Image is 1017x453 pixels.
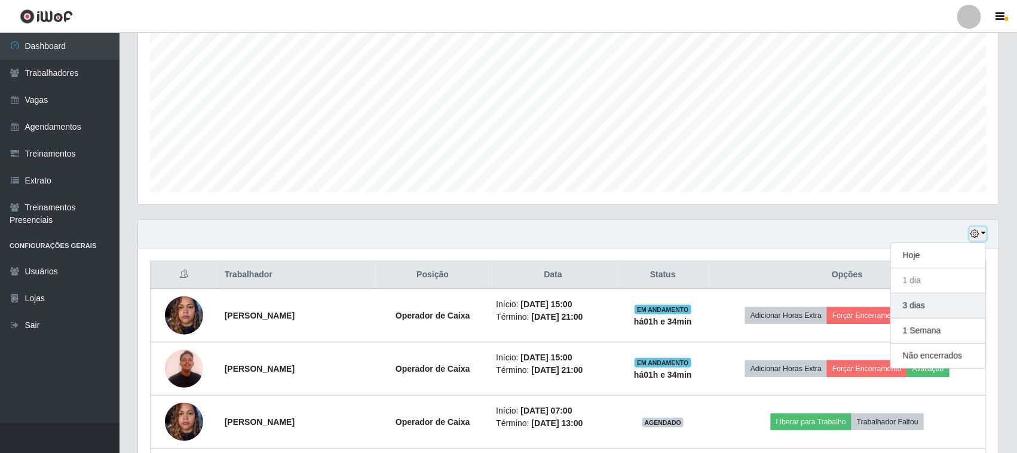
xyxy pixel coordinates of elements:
strong: há 01 h e 34 min [634,317,692,326]
th: Data [489,261,617,289]
img: CoreUI Logo [20,9,73,24]
button: Avaliação [907,360,949,377]
button: Hoje [891,243,985,268]
li: Início: [496,351,610,364]
span: AGENDADO [642,418,684,427]
th: Posição [376,261,489,289]
button: 1 dia [891,268,985,293]
th: Trabalhador [218,261,376,289]
time: [DATE] 21:00 [531,365,583,375]
span: EM ANDAMENTO [635,358,691,368]
button: Não encerrados [891,344,985,368]
time: [DATE] 15:00 [521,299,572,309]
button: Forçar Encerramento [827,360,907,377]
img: 1734465947432.jpeg [165,396,203,447]
th: Status [617,261,709,289]
button: Forçar Encerramento [827,307,907,324]
strong: Operador de Caixa [396,364,470,374]
button: Adicionar Horas Extra [745,360,827,377]
li: Término: [496,311,610,323]
img: 1739110022249.jpeg [165,343,203,394]
li: Término: [496,417,610,430]
button: 1 Semana [891,319,985,344]
li: Início: [496,405,610,417]
strong: [PERSON_NAME] [225,311,295,320]
button: Trabalhador Faltou [851,414,924,430]
img: 1734465947432.jpeg [165,290,203,341]
time: [DATE] 13:00 [531,418,583,428]
strong: [PERSON_NAME] [225,364,295,374]
strong: há 01 h e 34 min [634,370,692,379]
time: [DATE] 15:00 [521,353,572,362]
button: Adicionar Horas Extra [745,307,827,324]
button: 3 dias [891,293,985,319]
strong: Operador de Caixa [396,311,470,320]
time: [DATE] 07:00 [521,406,572,415]
span: EM ANDAMENTO [635,305,691,314]
li: Término: [496,364,610,377]
strong: [PERSON_NAME] [225,417,295,427]
th: Opções [709,261,987,289]
li: Início: [496,298,610,311]
strong: Operador de Caixa [396,417,470,427]
button: Liberar para Trabalho [771,414,851,430]
time: [DATE] 21:00 [531,312,583,322]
